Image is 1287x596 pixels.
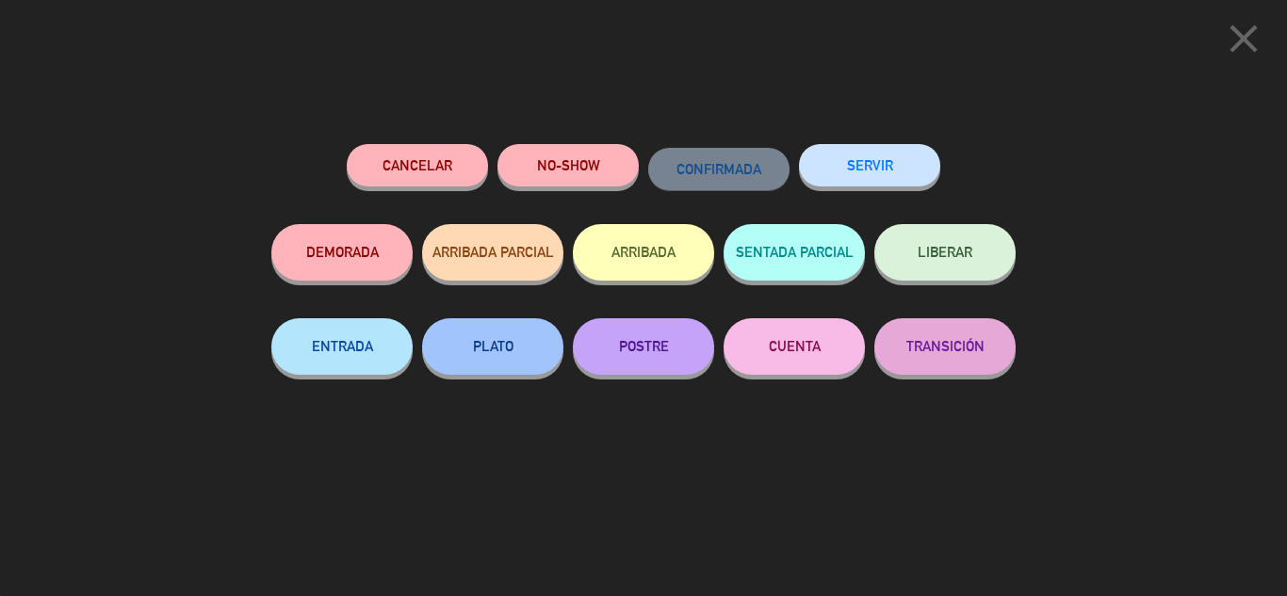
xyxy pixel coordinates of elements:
[432,244,554,260] span: ARRIBADA PARCIAL
[648,148,790,190] button: CONFIRMADA
[874,224,1016,281] button: LIBERAR
[918,244,972,260] span: LIBERAR
[799,144,940,186] button: SERVIR
[271,224,413,281] button: DEMORADA
[676,161,761,177] span: CONFIRMADA
[724,318,865,375] button: CUENTA
[497,144,639,186] button: NO-SHOW
[573,224,714,281] button: ARRIBADA
[874,318,1016,375] button: TRANSICIÓN
[724,224,865,281] button: SENTADA PARCIAL
[1220,15,1267,62] i: close
[422,318,563,375] button: PLATO
[422,224,563,281] button: ARRIBADA PARCIAL
[1214,14,1273,70] button: close
[573,318,714,375] button: POSTRE
[347,144,488,186] button: Cancelar
[271,318,413,375] button: ENTRADA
